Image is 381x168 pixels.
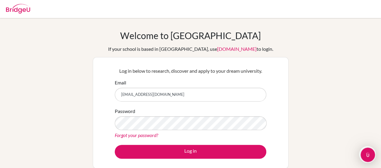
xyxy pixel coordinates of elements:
[108,45,273,53] div: If your school is based in [GEOGRAPHIC_DATA], use to login.
[115,79,126,86] label: Email
[361,148,375,162] iframe: Intercom live chat
[115,108,135,115] label: Password
[120,30,261,41] h1: Welcome to [GEOGRAPHIC_DATA]
[115,67,266,75] p: Log in below to research, discover and apply to your dream university.
[115,132,158,138] a: Forgot your password?
[217,46,257,52] a: [DOMAIN_NAME]
[359,146,376,163] iframe: Intercom live chat discovery launcher
[6,4,30,14] img: Bridge-U
[115,145,266,159] button: Log in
